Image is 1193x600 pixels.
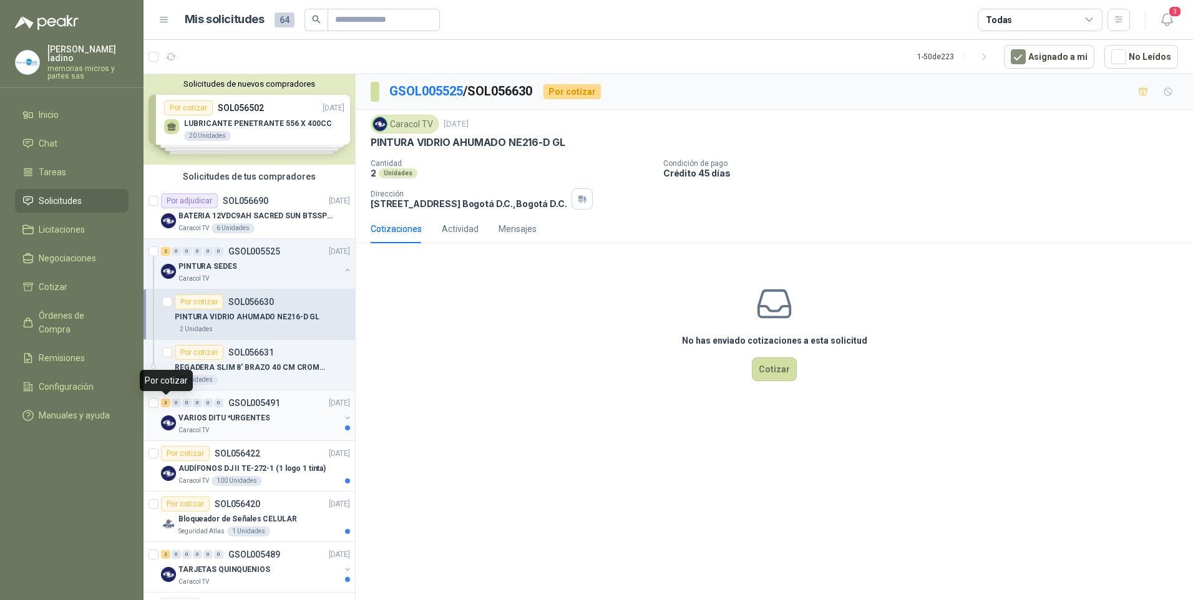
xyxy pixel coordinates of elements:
[15,189,129,213] a: Solicitudes
[16,51,39,74] img: Company Logo
[371,168,376,178] p: 2
[172,399,181,407] div: 0
[371,136,565,149] p: PINTURA VIDRIO AHUMADO NE216-D GL
[442,222,479,236] div: Actividad
[39,137,57,150] span: Chat
[203,550,213,559] div: 0
[227,526,270,536] div: 1 Unidades
[1156,9,1178,31] button: 3
[499,222,537,236] div: Mensajes
[161,550,170,559] div: 2
[161,213,176,228] img: Company Logo
[178,476,209,486] p: Caracol TV
[371,198,567,209] p: [STREET_ADDRESS] Bogotá D.C. , Bogotá D.C.
[144,74,355,165] div: Solicitudes de nuevos compradoresPor cotizarSOL056502[DATE] LUBRICANTE PENETRANTE 556 X 400CC20 U...
[161,247,170,256] div: 2
[39,108,59,122] span: Inicio
[39,309,117,336] span: Órdenes de Compra
[178,526,225,536] p: Seguridad Atlas
[15,404,129,427] a: Manuales y ayuda
[178,412,270,424] p: VARIOS DITU *URGENTES
[228,550,280,559] p: GSOL005489
[444,119,469,130] p: [DATE]
[175,311,319,323] p: PINTURA VIDRIO AHUMADO NE216-D GL
[182,550,192,559] div: 0
[389,84,463,99] a: GSOL005525
[1004,45,1094,69] button: Asignado a mi
[917,47,994,67] div: 1 - 50 de 223
[161,399,170,407] div: 3
[47,45,129,62] p: [PERSON_NAME] ladino
[161,244,353,284] a: 2 0 0 0 0 0 GSOL005525[DATE] Company LogoPINTURA SEDESCaracol TV
[161,496,210,511] div: Por cotizar
[161,264,176,279] img: Company Logo
[214,247,223,256] div: 0
[178,210,334,222] p: BATERIA 12VDC9AH SACRED SUN BTSSP12-9HR
[663,159,1188,168] p: Condición de pago
[228,247,280,256] p: GSOL005525
[1168,6,1182,17] span: 3
[161,466,176,481] img: Company Logo
[329,549,350,561] p: [DATE]
[15,132,129,155] a: Chat
[215,500,260,508] p: SOL056420
[193,247,202,256] div: 0
[214,399,223,407] div: 0
[161,193,218,208] div: Por adjudicar
[15,304,129,341] a: Órdenes de Compra
[373,117,387,131] img: Company Logo
[39,165,66,179] span: Tareas
[175,375,218,385] div: 1 Unidades
[47,65,129,80] p: memorias micros y partes sas
[39,194,82,208] span: Solicitudes
[543,84,601,99] div: Por cotizar
[39,409,110,422] span: Manuales y ayuda
[161,395,353,435] a: 3 0 0 0 0 0 GSOL005491[DATE] Company LogoVARIOS DITU *URGENTESCaracol TV
[275,12,295,27] span: 64
[215,449,260,458] p: SOL056422
[371,159,653,168] p: Cantidad
[986,13,1012,27] div: Todas
[175,362,330,374] p: REGADERA SLIM 8' BRAZO 40 CM CROMO 21ST6000020
[15,103,129,127] a: Inicio
[178,274,209,284] p: Caracol TV
[144,340,355,390] a: Por cotizarSOL056631REGADERA SLIM 8' BRAZO 40 CM CROMO 21ST60000201 Unidades
[185,11,265,29] h1: Mis solicitudes
[214,550,223,559] div: 0
[389,82,533,101] p: / SOL056630
[178,463,326,475] p: AUDÍFONOS DJ II TE-272-1 (1 logo 1 tinta)
[228,298,274,306] p: SOL056630
[203,247,213,256] div: 0
[144,491,355,542] a: Por cotizarSOL056420[DATE] Company LogoBloqueador de Señales CELULARSeguridad Atlas1 Unidades
[371,190,567,198] p: Dirección
[193,399,202,407] div: 0
[682,334,867,347] h3: No has enviado cotizaciones a esta solicitud
[663,168,1188,178] p: Crédito 45 días
[15,246,129,270] a: Negociaciones
[161,415,176,430] img: Company Logo
[172,550,181,559] div: 0
[140,370,193,391] div: Por cotizar
[329,246,350,258] p: [DATE]
[175,294,223,309] div: Por cotizar
[39,351,85,365] span: Remisiones
[182,399,192,407] div: 0
[212,476,262,486] div: 100 Unidades
[178,577,209,587] p: Caracol TV
[15,375,129,399] a: Configuración
[178,261,236,273] p: PINTURA SEDES
[161,567,176,582] img: Company Logo
[144,188,355,239] a: Por adjudicarSOL056690[DATE] Company LogoBATERIA 12VDC9AH SACRED SUN BTSSP12-9HRCaracol TV6 Unidades
[178,425,209,435] p: Caracol TV
[223,196,268,205] p: SOL056690
[144,165,355,188] div: Solicitudes de tus compradores
[371,115,439,133] div: Caracol TV
[329,397,350,409] p: [DATE]
[329,498,350,510] p: [DATE]
[144,289,355,340] a: Por cotizarSOL056630PINTURA VIDRIO AHUMADO NE216-D GL2 Unidades
[193,550,202,559] div: 0
[15,275,129,299] a: Cotizar
[161,516,176,531] img: Company Logo
[15,218,129,241] a: Licitaciones
[39,280,67,294] span: Cotizar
